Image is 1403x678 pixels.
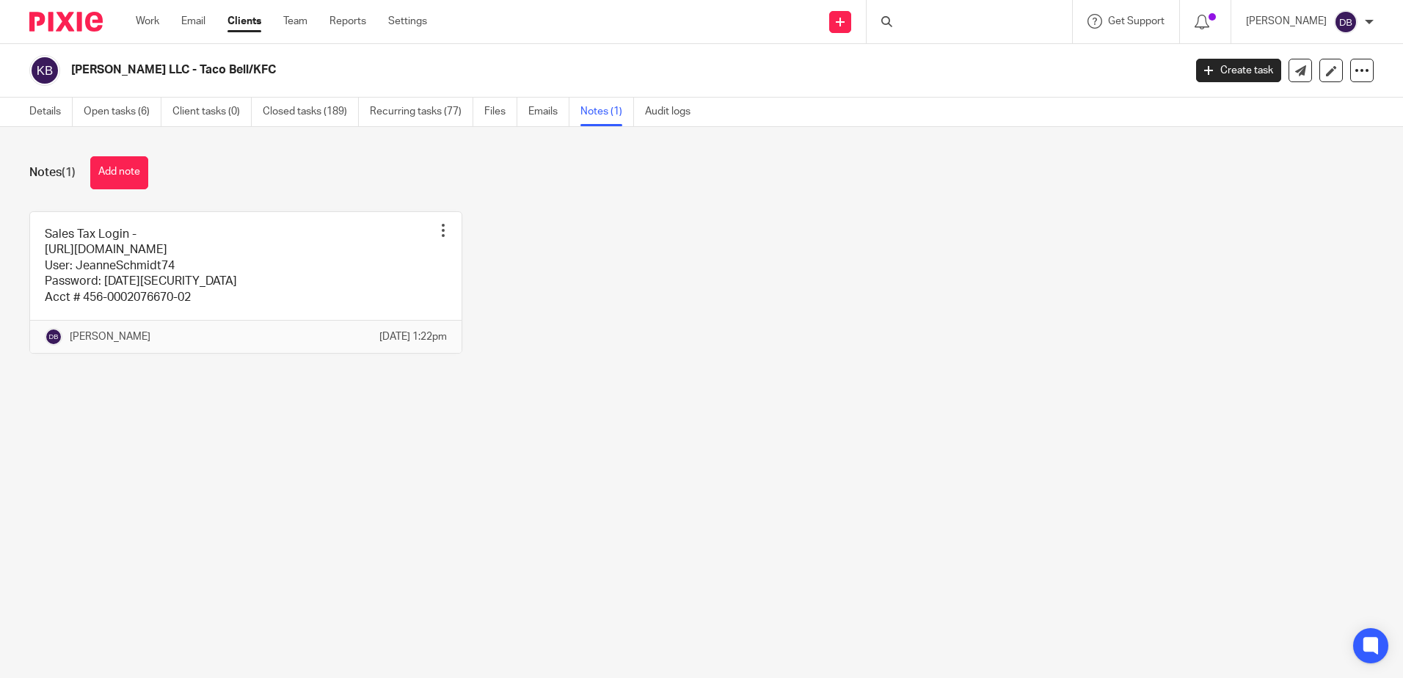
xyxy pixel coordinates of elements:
p: [DATE] 1:22pm [379,329,447,344]
img: Pixie [29,12,103,32]
a: Closed tasks (189) [263,98,359,126]
a: Email [181,14,205,29]
p: [PERSON_NAME] [70,329,150,344]
p: [PERSON_NAME] [1246,14,1327,29]
a: Notes (1) [580,98,634,126]
img: svg%3E [29,55,60,86]
span: Get Support [1108,16,1165,26]
h2: [PERSON_NAME] LLC - Taco Bell/KFC [71,62,953,78]
a: Open tasks (6) [84,98,161,126]
a: Reports [329,14,366,29]
h1: Notes [29,165,76,181]
img: svg%3E [1334,10,1358,34]
button: Add note [90,156,148,189]
a: Settings [388,14,427,29]
a: Team [283,14,307,29]
img: svg%3E [45,328,62,346]
a: Clients [227,14,261,29]
a: Create task [1196,59,1281,82]
a: Emails [528,98,569,126]
a: Details [29,98,73,126]
a: Work [136,14,159,29]
a: Audit logs [645,98,701,126]
a: Recurring tasks (77) [370,98,473,126]
a: Client tasks (0) [172,98,252,126]
a: Files [484,98,517,126]
span: (1) [62,167,76,178]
